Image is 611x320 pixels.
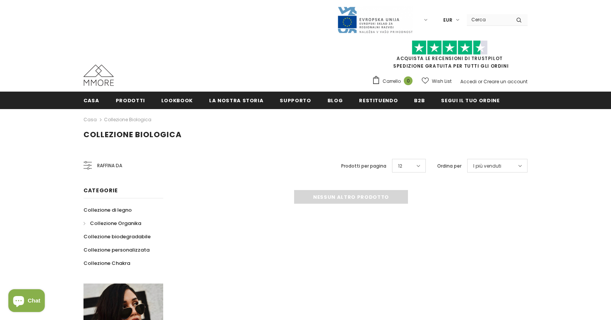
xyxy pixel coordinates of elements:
a: Creare un account [483,78,528,85]
input: Search Site [467,14,510,25]
a: Wish List [422,74,452,88]
label: Prodotti per pagina [341,162,386,170]
span: Collezione biodegradabile [83,233,151,240]
span: Blog [328,97,343,104]
a: Collezione Organika [83,217,141,230]
img: Fidati di Pilot Stars [412,40,488,55]
a: Carrello 0 [372,76,416,87]
span: Casa [83,97,99,104]
span: Categorie [83,187,118,194]
span: SPEDIZIONE GRATUITA PER TUTTI GLI ORDINI [372,44,528,69]
a: Acquista le recensioni di TrustPilot [397,55,503,62]
span: Collezione personalizzata [83,246,150,253]
img: Javni Razpis [337,6,413,34]
span: or [478,78,482,85]
a: Collezione personalizzata [83,243,150,257]
a: Accedi [460,78,477,85]
a: supporto [280,92,311,109]
a: Javni Razpis [337,16,413,23]
a: La nostra storia [209,92,263,109]
span: Restituendo [359,97,398,104]
a: B2B [414,92,425,109]
span: EUR [443,16,452,24]
a: Collezione biodegradabile [83,230,151,243]
span: Collezione biologica [83,129,182,140]
span: Prodotti [116,97,145,104]
inbox-online-store-chat: Shopify online store chat [6,289,47,314]
label: Ordina per [437,162,461,170]
a: Lookbook [161,92,193,109]
img: Casi MMORE [83,65,114,86]
span: I più venduti [473,162,501,170]
a: Casa [83,92,99,109]
span: supporto [280,97,311,104]
span: Collezione Chakra [83,260,130,267]
span: 0 [404,76,413,85]
span: La nostra storia [209,97,263,104]
a: Prodotti [116,92,145,109]
a: Restituendo [359,92,398,109]
span: Segui il tuo ordine [441,97,499,104]
a: Casa [83,115,97,124]
span: Collezione di legno [83,206,132,214]
span: Raffina da [97,162,122,170]
span: Carrello [383,78,401,85]
a: Collezione Chakra [83,257,130,270]
a: Collezione biologica [104,116,151,123]
span: Wish List [432,78,452,85]
span: Collezione Organika [90,220,141,227]
a: Segui il tuo ordine [441,92,499,109]
a: Collezione di legno [83,203,132,217]
a: Blog [328,92,343,109]
span: B2B [414,97,425,104]
span: Lookbook [161,97,193,104]
span: 12 [398,162,402,170]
